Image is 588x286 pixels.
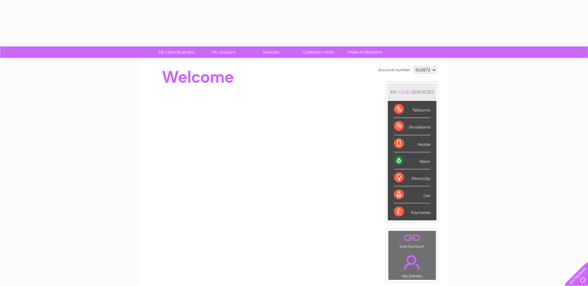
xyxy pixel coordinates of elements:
[377,65,412,75] td: Account number
[388,231,436,250] td: Link Account
[339,46,391,58] a: Make A Payment
[394,186,430,203] div: Gas
[394,101,430,118] div: Telecoms
[390,232,434,243] a: .
[394,152,430,169] div: Water
[388,250,436,280] td: My Details
[151,46,202,58] a: My Clear Business
[394,135,430,152] div: Mobile
[388,83,436,101] div: MY SERVICES
[292,46,343,58] a: Customer Help
[245,46,296,58] a: Services
[198,46,249,58] a: My Account
[394,203,430,220] div: Payments
[394,169,430,186] div: Electricity
[398,89,411,95] div: LIVE
[394,118,430,135] div: Broadband
[390,251,434,273] a: .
